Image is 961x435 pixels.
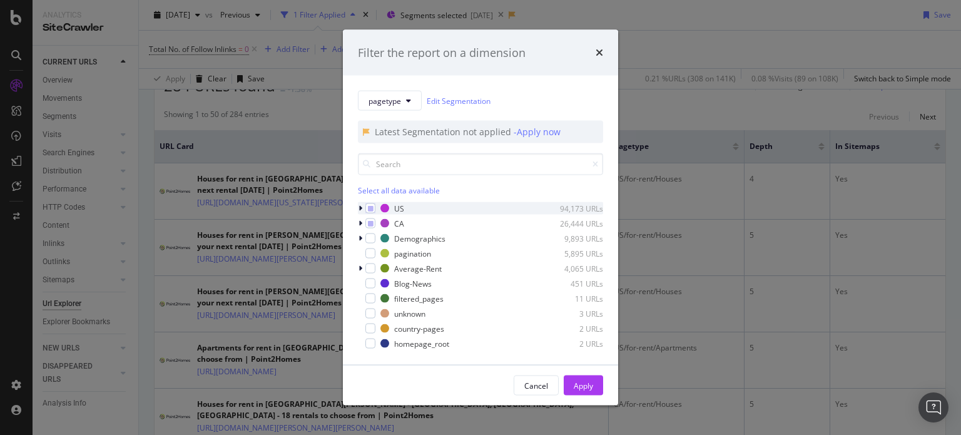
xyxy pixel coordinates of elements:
div: Open Intercom Messenger [918,392,948,422]
div: 9,893 URLs [542,233,603,243]
div: modal [343,29,618,406]
div: country-pages [394,323,444,334]
div: - Apply now [514,126,561,138]
div: CA [394,218,404,228]
div: 451 URLs [542,278,603,289]
button: pagetype [358,91,422,111]
div: pagination [394,248,431,258]
div: Blog-News [394,278,432,289]
div: 26,444 URLs [542,218,603,228]
div: 4,065 URLs [542,263,603,274]
div: Select all data available [358,185,603,196]
div: times [596,44,603,61]
div: homepage_root [394,338,449,349]
button: Apply [564,376,603,396]
div: Cancel [524,380,548,391]
div: 94,173 URLs [542,203,603,213]
button: Cancel [514,376,559,396]
div: 2 URLs [542,323,603,334]
span: pagetype [369,95,401,106]
div: 2 URLs [542,338,603,349]
div: Latest Segmentation not applied [375,126,514,138]
a: Edit Segmentation [427,94,491,107]
div: Demographics [394,233,445,243]
div: unknown [394,308,425,319]
div: Apply [574,380,593,391]
div: US [394,203,404,213]
div: 5,895 URLs [542,248,603,258]
div: 3 URLs [542,308,603,319]
div: Average-Rent [394,263,442,274]
div: Filter the report on a dimension [358,44,526,61]
input: Search [358,153,603,175]
div: 11 URLs [542,293,603,304]
div: filtered_pages [394,293,444,304]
